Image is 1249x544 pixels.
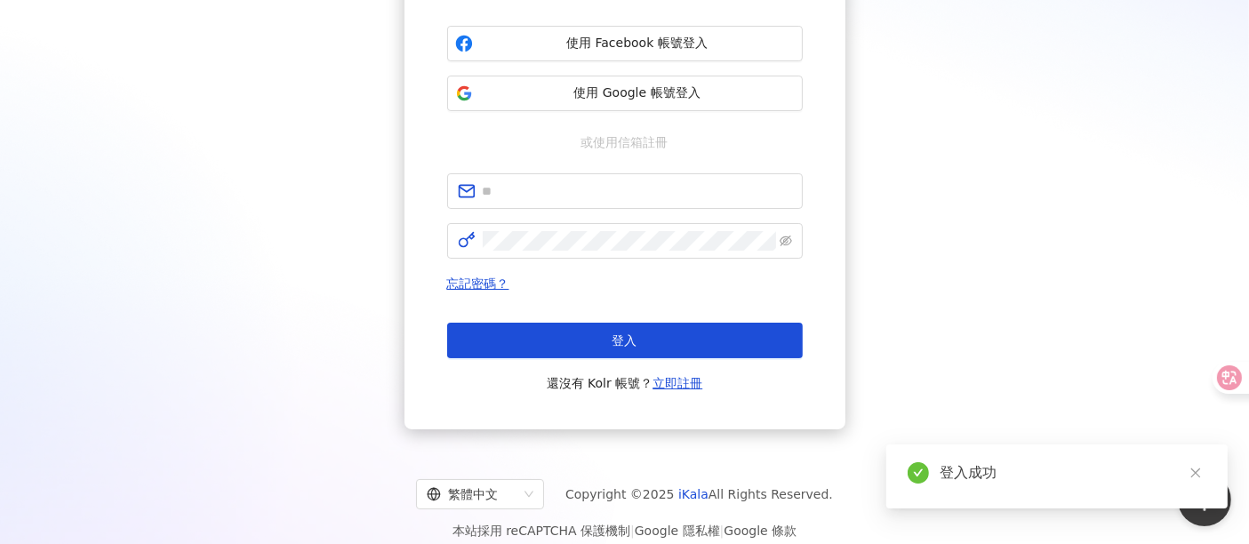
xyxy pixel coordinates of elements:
[678,487,709,501] a: iKala
[569,132,681,152] span: 或使用信箱註冊
[452,520,797,541] span: 本站採用 reCAPTCHA 保護機制
[724,524,797,538] a: Google 條款
[547,372,703,394] span: 還沒有 Kolr 帳號？
[1189,467,1202,479] span: close
[780,235,792,247] span: eye-invisible
[427,480,517,508] div: 繁體中文
[480,84,795,102] span: 使用 Google 帳號登入
[447,76,803,111] button: 使用 Google 帳號登入
[447,276,509,291] a: 忘記密碼？
[635,524,720,538] a: Google 隱私權
[612,333,637,348] span: 登入
[565,484,833,505] span: Copyright © 2025 All Rights Reserved.
[630,524,635,538] span: |
[720,524,725,538] span: |
[447,26,803,61] button: 使用 Facebook 帳號登入
[447,323,803,358] button: 登入
[653,376,702,390] a: 立即註冊
[940,462,1206,484] div: 登入成功
[480,35,795,52] span: 使用 Facebook 帳號登入
[908,462,929,484] span: check-circle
